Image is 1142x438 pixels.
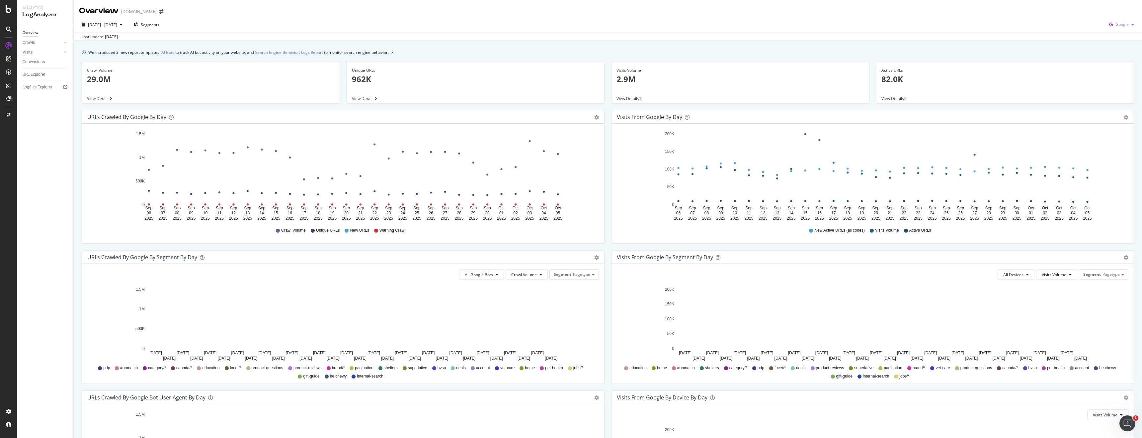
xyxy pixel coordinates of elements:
[801,216,810,221] text: 2025
[281,228,306,233] span: Crawl Volume
[985,206,992,210] text: Sep
[82,49,1134,56] div: info banner
[731,206,739,210] text: Sep
[272,206,280,210] text: Sep
[161,211,165,215] text: 07
[944,211,949,215] text: 25
[829,216,838,221] text: 2025
[1036,269,1077,280] button: Visits Volume
[23,84,69,91] a: Logfiles Explorer
[998,216,1007,221] text: 2025
[916,211,921,215] text: 23
[541,211,546,215] text: 04
[1013,216,1021,221] text: 2025
[1115,22,1129,27] span: Google
[511,272,537,277] span: Crawl Volume
[872,206,880,210] text: Sep
[745,206,753,210] text: Sep
[23,58,69,65] a: Conversions
[484,206,491,210] text: Sep
[525,216,534,221] text: 2025
[23,71,69,78] a: URL Explorer
[1124,255,1128,260] div: gear
[1106,19,1137,30] button: Google
[1057,211,1062,215] text: 03
[881,73,1129,85] p: 82.0K
[667,185,674,189] text: 50K
[846,211,850,215] text: 18
[449,351,462,355] text: [DATE]
[871,216,880,221] text: 2025
[352,73,600,85] p: 962K
[87,129,599,221] svg: A chart.
[159,216,168,221] text: 2025
[427,206,435,210] text: Sep
[814,228,864,233] span: New Active URLs (all codes)
[553,216,562,221] text: 2025
[787,216,796,221] text: 2025
[79,19,125,30] button: [DATE] - [DATE]
[513,206,519,210] text: Oct
[617,285,1128,362] svg: A chart.
[1093,412,1117,418] span: Visits Volume
[901,206,908,210] text: Sep
[957,206,964,210] text: Sep
[87,114,166,120] div: URLs Crawled by Google by day
[915,206,922,210] text: Sep
[972,211,977,215] text: 27
[105,34,118,40] div: [DATE]
[617,114,682,120] div: Visits from Google by day
[1015,211,1019,215] text: 30
[401,211,405,215] text: 24
[300,206,308,210] text: Sep
[830,206,837,210] text: Sep
[986,211,991,215] text: 28
[177,351,189,355] text: [DATE]
[470,206,477,210] text: Sep
[1026,216,1035,221] text: 2025
[285,216,294,221] text: 2025
[497,216,506,221] text: 2025
[676,211,681,215] text: 06
[504,351,517,355] text: [DATE]
[802,206,809,210] text: Sep
[665,302,674,306] text: 150K
[674,216,683,221] text: 2025
[87,67,335,73] div: Crawl Volume
[788,206,795,210] text: Sep
[367,351,380,355] text: [DATE]
[142,346,145,351] text: 0
[909,228,931,233] span: Active URLs
[888,211,892,215] text: 21
[386,211,391,215] text: 23
[352,96,374,101] span: View Details
[573,272,590,277] span: Pagetype
[672,346,674,351] text: 0
[703,206,710,210] text: Sep
[422,351,435,355] text: [DATE]
[87,285,599,362] div: A chart.
[135,327,145,331] text: 500K
[1042,272,1066,277] span: Visits Volume
[23,71,45,78] div: URL Explorer
[429,211,433,215] text: 26
[342,216,351,221] text: 2025
[803,211,808,215] text: 15
[874,211,878,215] text: 20
[412,216,421,221] text: 2025
[358,211,363,215] text: 21
[616,96,639,101] span: View Details
[344,211,349,215] text: 20
[215,216,224,221] text: 2025
[929,206,936,210] text: Sep
[594,255,599,260] div: gear
[773,216,782,221] text: 2025
[427,216,436,221] text: 2025
[174,206,181,210] text: Sep
[465,272,493,277] span: All Google Bots
[928,216,937,221] text: 2025
[23,11,68,19] div: LogAnalyzer
[442,206,449,210] text: Sep
[930,211,935,215] text: 24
